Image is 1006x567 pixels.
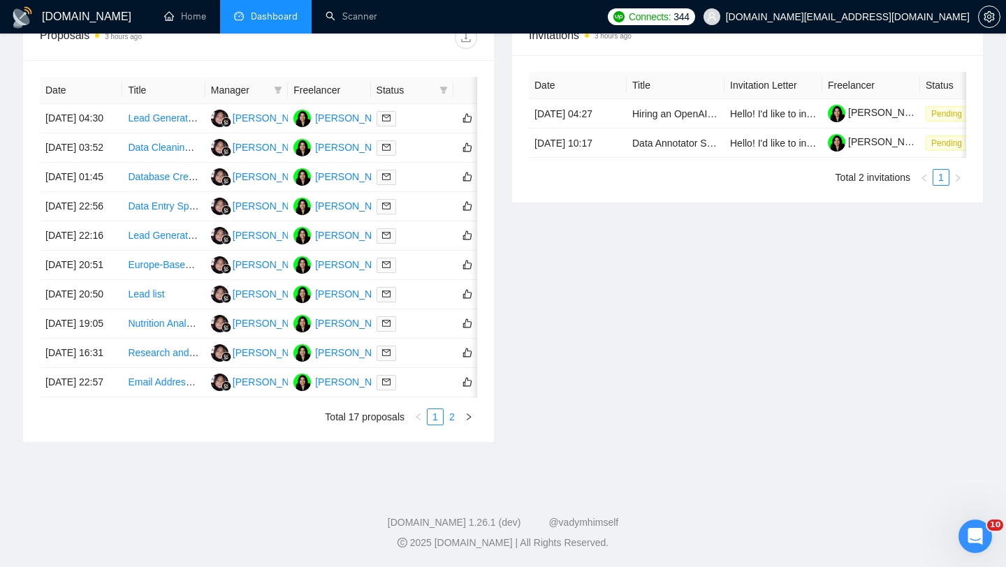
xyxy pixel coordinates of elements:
[293,317,395,328] a: OK[PERSON_NAME]
[315,198,395,214] div: [PERSON_NAME]
[11,6,34,29] img: logo
[459,168,476,185] button: like
[326,10,377,22] a: searchScanner
[673,9,689,24] span: 344
[128,230,604,241] a: Lead Generation Specialist – Car Dealership Decision-Maker Contacts in [US_STATE] (Mailchimp-Read...
[211,141,313,152] a: N[PERSON_NAME]
[315,110,395,126] div: [PERSON_NAME]
[40,192,122,221] td: [DATE] 22:56
[979,11,1000,22] span: setting
[40,221,122,251] td: [DATE] 22:16
[293,258,395,270] a: OK[PERSON_NAME]
[128,288,164,300] a: Lead list
[11,536,995,550] div: 2025 [DOMAIN_NAME] | All Rights Reserved.
[122,309,205,339] td: Nutrition Analyst for Sports and Entertainment Industry
[128,171,420,182] a: Database Creation for PK-3 Elementary Schools and Organizations
[251,10,298,22] span: Dashboard
[382,143,391,152] span: mail
[221,117,231,127] img: gigradar-bm.png
[211,376,313,387] a: N[PERSON_NAME]
[105,33,142,40] time: 3 hours ago
[987,520,1003,531] span: 10
[315,228,395,243] div: [PERSON_NAME]
[949,169,966,186] button: right
[459,344,476,361] button: like
[462,230,472,241] span: like
[459,110,476,126] button: like
[459,227,476,244] button: like
[382,319,391,327] span: mail
[233,345,313,360] div: [PERSON_NAME]
[828,136,928,147] a: [PERSON_NAME]
[122,251,205,280] td: Europe-Based Data Entry Specialist
[459,286,476,302] button: like
[529,72,627,99] th: Date
[221,323,231,332] img: gigradar-bm.png
[459,315,476,332] button: like
[459,374,476,390] button: like
[205,77,288,104] th: Manager
[40,368,122,397] td: [DATE] 22:57
[293,315,311,332] img: OK
[926,137,973,148] a: Pending
[233,228,313,243] div: [PERSON_NAME]
[211,198,228,215] img: N
[410,408,427,425] li: Previous Page
[211,168,228,186] img: N
[414,413,423,421] span: left
[221,352,231,362] img: gigradar-bm.png
[949,169,966,186] li: Next Page
[293,374,311,391] img: OK
[462,112,472,124] span: like
[707,12,717,22] span: user
[462,347,472,358] span: like
[221,264,231,274] img: gigradar-bm.png
[462,376,472,388] span: like
[40,133,122,163] td: [DATE] 03:52
[211,286,228,303] img: N
[122,133,205,163] td: Data Cleaning and Enrichment Specialist Needed
[377,82,434,98] span: Status
[211,315,228,332] img: N
[293,346,395,358] a: OK[PERSON_NAME]
[315,374,395,390] div: [PERSON_NAME]
[315,169,395,184] div: [PERSON_NAME]
[382,114,391,122] span: mail
[462,318,472,329] span: like
[958,520,992,553] iframe: Intercom live chat
[211,110,228,127] img: N
[211,374,228,391] img: N
[233,374,313,390] div: [PERSON_NAME]
[916,169,933,186] li: Previous Page
[933,170,949,185] a: 1
[128,200,318,212] a: Data Entry Specialist for Data Consolidation
[632,138,780,149] a: Data Annotator STEM/ non-STEM
[233,140,313,155] div: [PERSON_NAME]
[325,408,404,425] li: Total 17 proposals
[221,176,231,186] img: gigradar-bm.png
[627,128,724,158] td: Data Annotator STEM/ non-STEM
[444,408,460,425] li: 2
[221,235,231,244] img: gigradar-bm.png
[293,376,395,387] a: OK[PERSON_NAME]
[828,134,845,152] img: c1goVuP_CWJl2YRc4NUJek8H-qrzILrYI06Y4UPcPuP5RvAGnc1CI6AQhfAW2sQ7Vf
[293,198,311,215] img: OK
[122,221,205,251] td: Lead Generation Specialist – Car Dealership Decision-Maker Contacts in Ohio (Mailchimp-Ready List)
[233,198,313,214] div: [PERSON_NAME]
[122,339,205,368] td: Research and Contact Collection for Executives of Hospitality Properties
[920,174,928,182] span: left
[427,408,444,425] li: 1
[455,32,476,43] span: download
[459,139,476,156] button: like
[128,376,266,388] a: Email Address Data Enrichment
[233,257,313,272] div: [PERSON_NAME]
[122,104,205,133] td: Lead Generation and Data Cleaning Specialist
[627,99,724,128] td: Hiring an OpenAI expert.
[211,82,268,98] span: Manager
[293,344,311,362] img: OK
[40,280,122,309] td: [DATE] 20:50
[293,168,311,186] img: OK
[462,288,472,300] span: like
[211,139,228,156] img: N
[122,163,205,192] td: Database Creation for PK-3 Elementary Schools and Organizations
